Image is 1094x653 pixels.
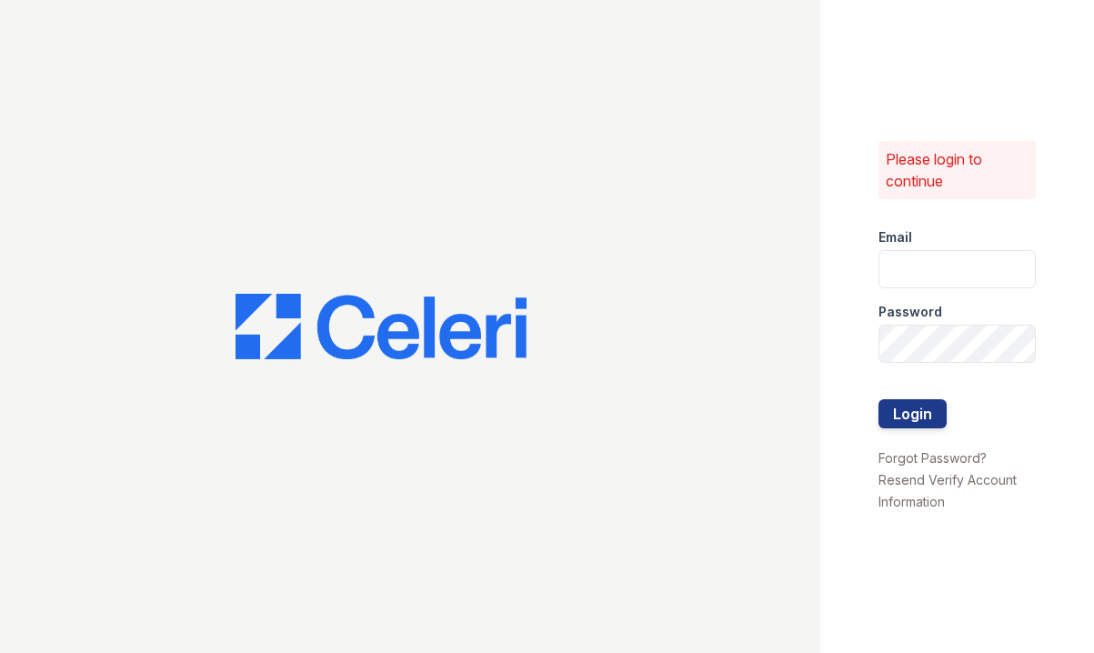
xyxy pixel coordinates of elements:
img: CE_Logo_Blue-a8612792a0a2168367f1c8372b55b34899dd931a85d93a1a3d3e32e68fde9ad4.png [236,294,527,359]
label: Password [878,303,942,321]
button: Login [878,399,947,428]
label: Email [878,228,912,246]
p: Please login to continue [886,148,1029,192]
a: Resend Verify Account Information [878,472,1017,509]
a: Forgot Password? [878,450,987,466]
